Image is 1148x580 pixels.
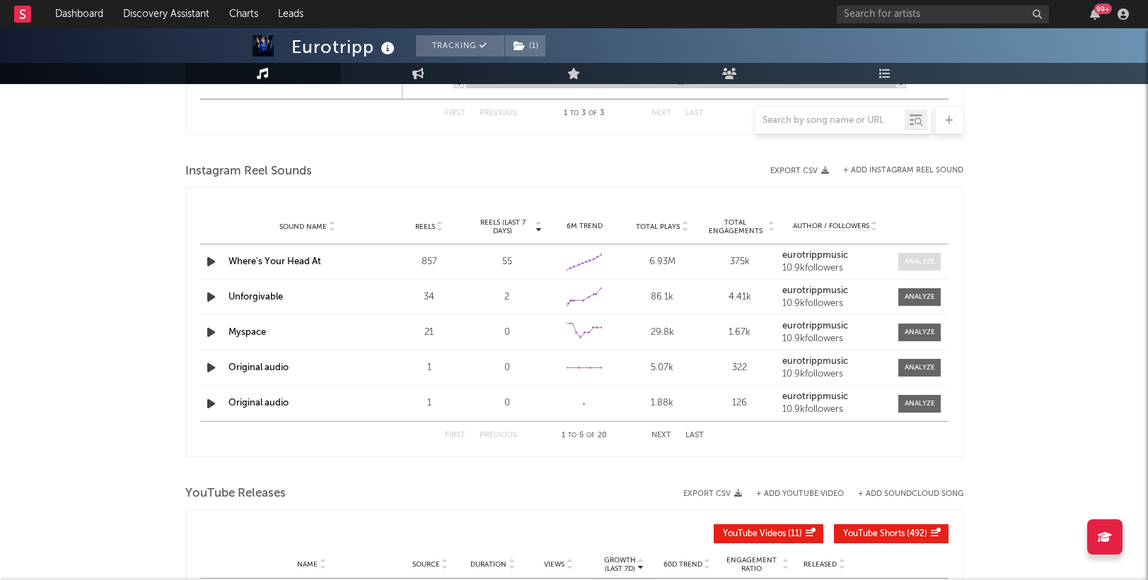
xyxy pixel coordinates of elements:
span: Name [297,560,318,569]
button: Export CSV [770,167,829,175]
div: 10.9k followers [782,369,888,379]
div: 322 [705,361,775,375]
button: Export CSV [683,490,742,498]
span: YouTube Shorts [843,530,905,538]
button: + Add YouTube Video [756,490,844,498]
div: 0 [472,361,543,375]
span: Total Engagements [705,218,767,235]
div: 0 [472,326,543,340]
button: Last [685,432,704,439]
button: YouTube Videos(11) [714,524,823,543]
div: 10.9k followers [782,264,888,273]
button: 99+ [1090,8,1100,20]
span: Views [544,560,564,569]
div: 1 [394,396,465,410]
div: 1 [394,361,465,375]
div: 1 3 3 [545,105,623,122]
div: 126 [705,396,775,410]
div: 1.88k [627,396,697,410]
span: Reels (last 7 days) [472,218,534,235]
button: (1) [505,35,545,57]
input: Search for artists [837,6,1049,23]
div: 6.93M [627,255,697,269]
div: 1.67k [705,326,775,340]
a: eurotrippmusic [782,357,888,367]
div: 10.9k followers [782,299,888,309]
div: 10.9k followers [782,405,888,415]
strong: eurotrippmusic [782,321,848,331]
div: 4.41k [705,290,775,304]
a: eurotrippmusic [782,321,888,331]
span: ( 1 ) [504,35,546,57]
div: Eurotripp [291,35,398,59]
div: 21 [394,326,465,340]
span: ( 11 ) [723,530,802,538]
a: eurotrippmusic [782,392,888,402]
span: of [586,432,595,439]
button: + Add SoundCloud Song [844,490,963,498]
span: Reels [415,223,435,231]
div: + Add YouTube Video [742,490,844,498]
button: First [445,432,465,439]
span: Engagement Ratio [722,556,781,573]
button: + Add Instagram Reel Sound [843,167,963,174]
span: Sound Name [279,223,327,231]
span: Author / Followers [793,222,869,231]
div: 34 [394,290,465,304]
p: Growth [604,556,636,564]
div: + Add Instagram Reel Sound [829,167,963,174]
strong: eurotrippmusic [782,392,848,401]
div: 55 [472,255,543,269]
div: 99 + [1094,4,1112,14]
div: 29.8k [627,326,697,340]
a: Original audio [228,363,289,372]
div: 10.9k followers [782,334,888,344]
span: to [568,432,576,439]
span: Released [804,560,837,569]
span: Instagram Reel Sounds [185,163,312,180]
span: ( 492 ) [843,530,927,538]
a: eurotrippmusic [782,251,888,261]
div: 86.1k [627,290,697,304]
a: Unforgivable [228,292,283,302]
a: eurotrippmusic [782,286,888,296]
a: Original audio [228,398,289,408]
div: 2 [472,290,543,304]
span: YouTube Releases [185,485,286,502]
button: YouTube Shorts(492) [834,524,949,543]
button: Next [651,432,671,439]
span: YouTube Videos [723,530,786,538]
div: 857 [394,255,465,269]
a: Myspace [228,328,266,337]
a: Where's Your Head At [228,257,321,266]
div: 1 5 20 [545,427,623,444]
span: Source [412,560,440,569]
strong: eurotrippmusic [782,357,848,366]
div: 6M Trend [550,221,620,232]
div: 5.07k [627,361,697,375]
div: 0 [472,396,543,410]
button: + Add SoundCloud Song [858,490,963,498]
strong: eurotrippmusic [782,251,848,260]
button: Tracking [416,35,504,57]
p: (Last 7d) [604,564,636,573]
span: 60D Trend [663,560,702,569]
button: Previous [480,432,517,439]
strong: eurotrippmusic [782,286,848,295]
span: Total Plays [636,223,680,231]
span: Duration [470,560,506,569]
div: 375k [705,255,775,269]
input: Search by song name or URL [755,115,905,126]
